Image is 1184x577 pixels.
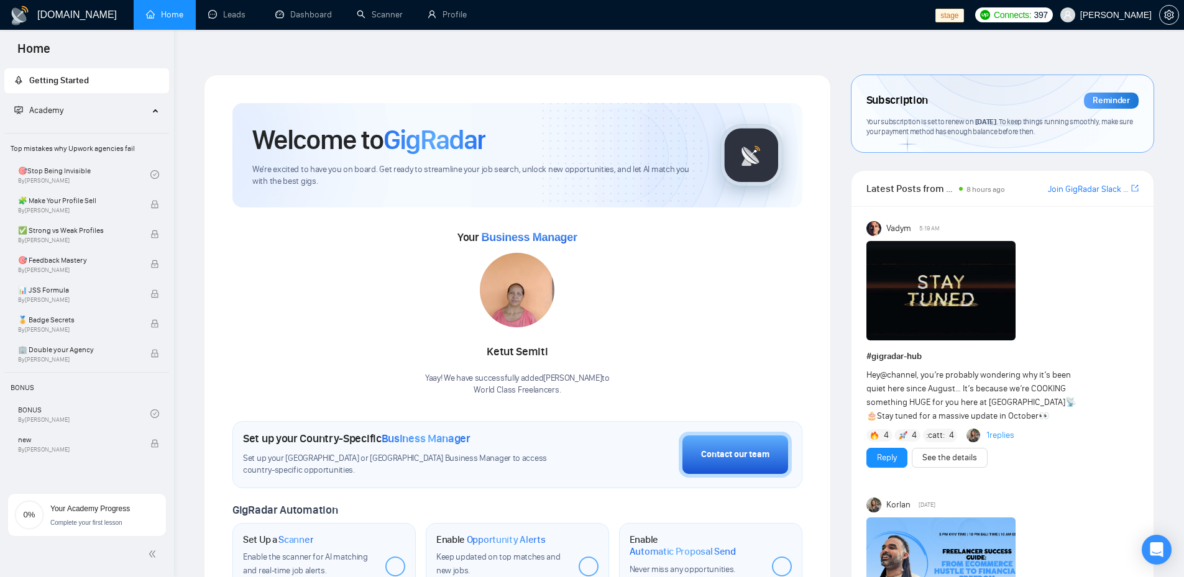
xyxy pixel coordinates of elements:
span: Home [7,40,60,66]
div: Reminder [1084,93,1139,109]
span: 🏢 Double your Agency [18,343,137,356]
span: 397 [1034,8,1047,22]
span: Complete your first lesson [50,519,122,526]
button: See the details [912,448,988,468]
span: GigRadar Automation [232,503,337,517]
a: export [1131,183,1139,194]
span: Automatic Proposal Send [630,545,736,558]
h1: Set Up a [243,534,313,546]
span: Latest Posts from the GigRadar Community [866,181,955,196]
span: new [18,434,137,446]
span: Your subscription is set to renew on . To keep things running smoothly, make sure your payment me... [866,117,1133,137]
img: Korlan [966,429,980,442]
a: searchScanner [357,9,403,20]
span: lock [150,349,159,358]
span: lock [150,230,159,239]
a: BONUSBy[PERSON_NAME] [18,400,150,427]
span: Getting Started [29,75,89,86]
span: setting [1160,10,1178,20]
span: 8 hours ago [966,185,1005,194]
span: Top mistakes why Upwork agencies fail [6,136,168,161]
span: Opportunity Alerts [467,534,546,546]
span: 4 [949,429,954,442]
span: By [PERSON_NAME] [18,207,137,214]
span: double-left [148,548,160,560]
a: userProfile [428,9,467,20]
a: messageLeads [208,9,250,20]
a: homeHome [146,9,183,20]
img: upwork-logo.png [980,10,990,20]
span: GigRadar [383,123,485,157]
a: 🎯Stop Being InvisibleBy[PERSON_NAME] [18,161,150,188]
span: fund-projection-screen [14,106,23,114]
a: setting [1159,10,1179,20]
div: Ketut Semiti [425,342,610,363]
span: By [PERSON_NAME] [18,266,137,274]
span: check-circle [150,170,159,179]
span: We're excited to have you on board. Get ready to streamline your job search, unlock new opportuni... [252,164,700,188]
img: 🚀 [899,431,907,440]
button: setting [1159,5,1179,25]
a: See the details [922,451,977,465]
span: By [PERSON_NAME] [18,296,137,304]
img: 1706688268687-WhatsApp%20Image%202024-01-31%20at%2014.03.18.jpeg [480,253,554,327]
span: BONUS [6,375,168,400]
div: Hey , you’re probably wondering why it’s been quiet here since August… It’s because we’re COOKING... [866,368,1085,423]
span: stage [935,9,963,22]
span: Academy [29,105,63,116]
span: 👀 [1039,411,1049,421]
span: 📡 [1065,397,1076,407]
span: Academy [14,105,63,116]
a: Join GigRadar Slack Community [1048,183,1129,196]
button: Reply [866,448,907,468]
span: ✅ Strong vs Weak Profiles [18,224,137,237]
img: F09H58EC2UD-IMG_0773.jpg [866,241,1016,340]
img: 🔥 [870,431,879,440]
li: Getting Started [4,68,169,93]
span: [DATE] [919,499,935,511]
span: By [PERSON_NAME] [18,356,137,363]
span: lock [150,289,159,298]
span: 🧩 Make Your Profile Sell [18,194,137,207]
span: lock [150,200,159,209]
span: Business Manager [481,231,577,243]
span: user [1063,11,1072,19]
img: gigradar-logo.png [720,124,782,186]
span: :catt: [926,429,945,442]
span: Scanner [278,534,313,546]
span: Your [457,230,577,244]
span: export [1131,183,1139,193]
span: @channel [880,370,917,380]
span: Your Academy Progress [50,504,130,513]
span: By [PERSON_NAME] [18,237,137,244]
span: 4 [912,429,917,442]
h1: # gigradar-hub [866,350,1139,363]
h1: Enable [436,534,546,546]
span: [DATE] [975,117,996,126]
span: 4 [884,429,889,442]
h1: Enable [630,534,762,558]
span: 📊 JSS Formula [18,284,137,296]
span: 0% [14,511,44,519]
span: By [PERSON_NAME] [18,446,137,453]
span: Set up your [GEOGRAPHIC_DATA] or [GEOGRAPHIC_DATA] Business Manager to access country-specific op... [243,453,572,476]
span: check-circle [150,409,159,418]
a: 1replies [986,429,1014,442]
span: Business Manager [382,432,470,445]
span: Keep updated on top matches and new jobs. [436,552,561,576]
span: lock [150,319,159,328]
div: Contact our team [701,448,769,461]
span: 🏅 Badge Secrets [18,314,137,326]
span: Enable the scanner for AI matching and real-time job alerts. [243,552,368,576]
span: Subscription [866,90,928,111]
h1: Set up your Country-Specific [243,432,470,445]
img: Vadym [866,221,881,236]
span: rocket [14,76,23,84]
span: Connects: [994,8,1031,22]
li: Academy Homepage [4,128,169,457]
span: lock [150,439,159,448]
img: Korlan [866,497,881,512]
span: 🎂 [866,411,877,421]
img: logo [10,6,30,25]
span: 🎯 Feedback Mastery [18,254,137,266]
